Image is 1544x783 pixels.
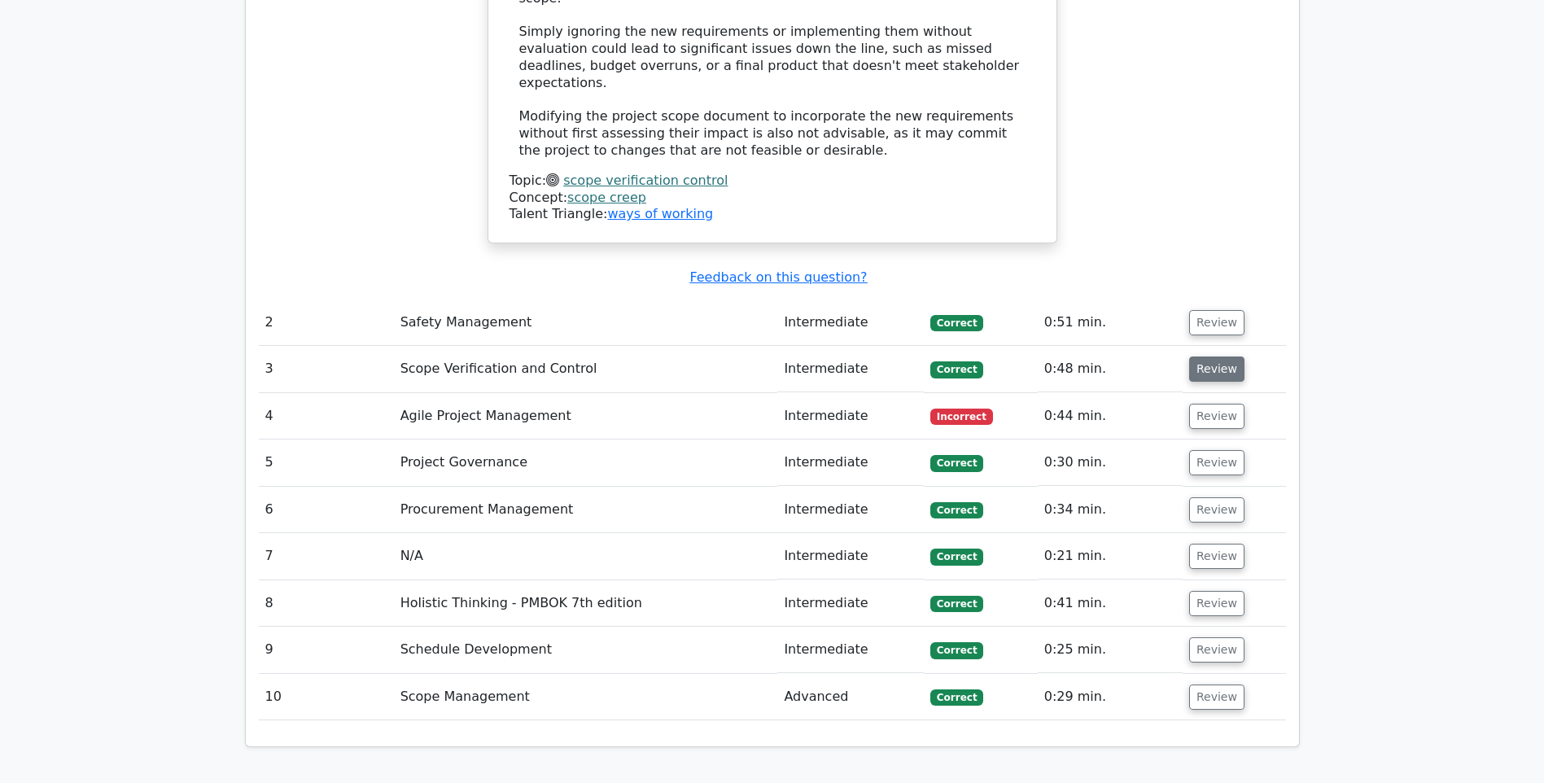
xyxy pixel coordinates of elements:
[1038,674,1183,720] td: 0:29 min.
[777,674,924,720] td: Advanced
[777,393,924,440] td: Intermediate
[1038,300,1183,346] td: 0:51 min.
[394,533,778,580] td: N/A
[930,455,983,471] span: Correct
[259,440,394,486] td: 5
[1038,393,1183,440] td: 0:44 min.
[510,190,1035,207] div: Concept:
[567,190,646,205] a: scope creep
[930,549,983,565] span: Correct
[930,642,983,658] span: Correct
[930,689,983,706] span: Correct
[1189,591,1244,616] button: Review
[394,487,778,533] td: Procurement Management
[394,346,778,392] td: Scope Verification and Control
[259,300,394,346] td: 2
[1038,627,1183,673] td: 0:25 min.
[259,627,394,673] td: 9
[930,315,983,331] span: Correct
[1189,544,1244,569] button: Review
[777,346,924,392] td: Intermediate
[1038,487,1183,533] td: 0:34 min.
[1189,637,1244,663] button: Review
[777,440,924,486] td: Intermediate
[1189,310,1244,335] button: Review
[777,580,924,627] td: Intermediate
[394,300,778,346] td: Safety Management
[930,409,993,425] span: Incorrect
[394,674,778,720] td: Scope Management
[777,533,924,580] td: Intermediate
[510,173,1035,190] div: Topic:
[1189,357,1244,382] button: Review
[1038,440,1183,486] td: 0:30 min.
[259,487,394,533] td: 6
[777,300,924,346] td: Intermediate
[607,206,713,221] a: ways of working
[1038,580,1183,627] td: 0:41 min.
[930,361,983,378] span: Correct
[689,269,867,285] a: Feedback on this question?
[394,440,778,486] td: Project Governance
[394,627,778,673] td: Schedule Development
[394,393,778,440] td: Agile Project Management
[1189,404,1244,429] button: Review
[563,173,728,188] a: scope verification control
[777,627,924,673] td: Intermediate
[394,580,778,627] td: Holistic Thinking - PMBOK 7th edition
[259,533,394,580] td: 7
[930,596,983,612] span: Correct
[259,580,394,627] td: 8
[1189,450,1244,475] button: Review
[259,393,394,440] td: 4
[930,502,983,518] span: Correct
[777,487,924,533] td: Intermediate
[259,346,394,392] td: 3
[1038,346,1183,392] td: 0:48 min.
[1038,533,1183,580] td: 0:21 min.
[1189,497,1244,523] button: Review
[1189,685,1244,710] button: Review
[259,674,394,720] td: 10
[510,173,1035,223] div: Talent Triangle:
